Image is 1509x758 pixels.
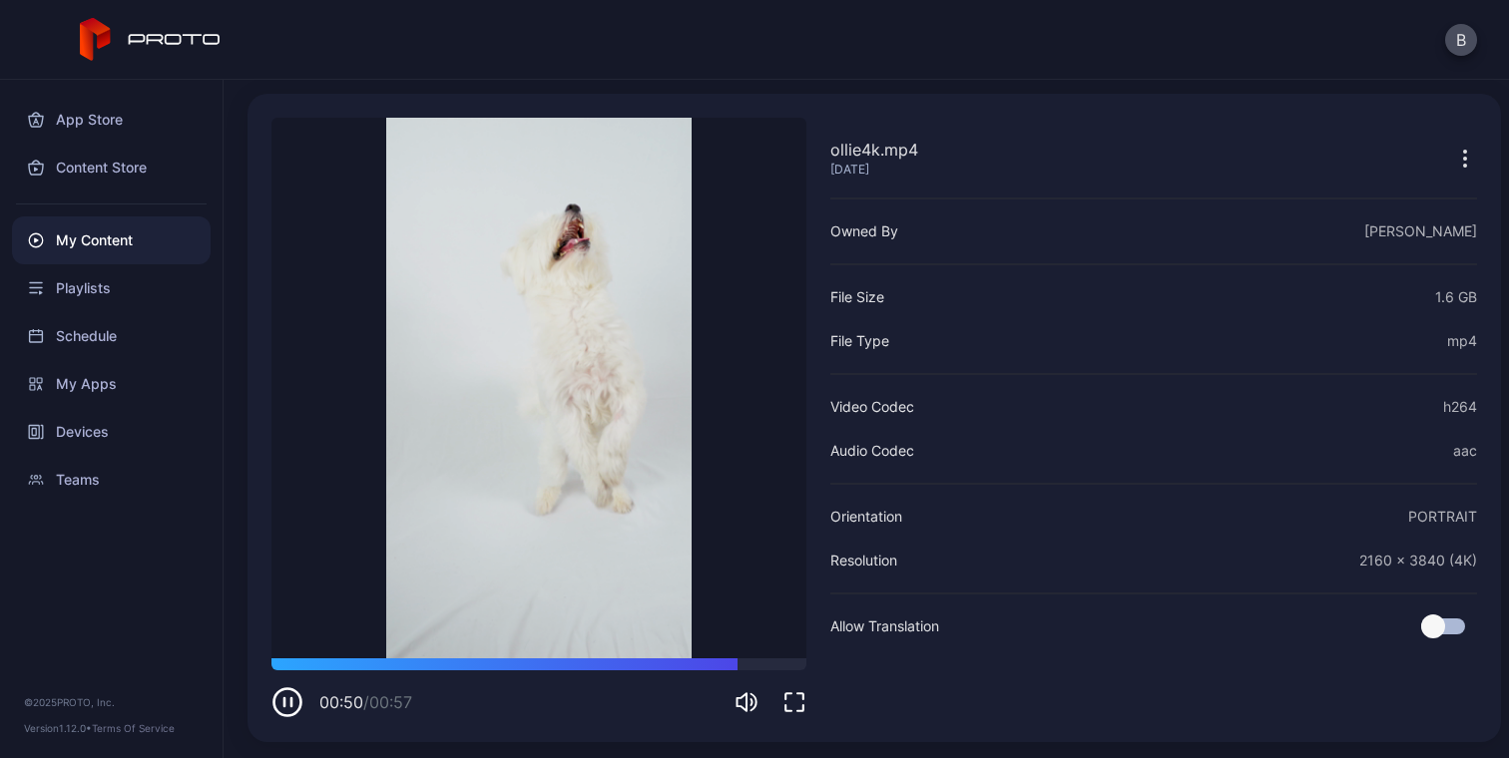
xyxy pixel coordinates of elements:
div: mp4 [1447,329,1477,353]
div: Resolution [830,549,897,572]
div: ollie4k.mp4 [830,138,918,162]
div: File Size [830,285,884,309]
div: aac [1453,439,1477,463]
a: Devices [12,408,211,456]
div: File Type [830,329,889,353]
div: 1.6 GB [1435,285,1477,309]
div: PORTRAIT [1408,505,1477,529]
div: h264 [1443,395,1477,419]
div: Video Codec [830,395,914,419]
span: Version 1.12.0 • [24,722,92,734]
a: My Apps [12,360,211,408]
button: B [1445,24,1477,56]
div: 00:50 [319,690,412,714]
a: App Store [12,96,211,144]
a: Content Store [12,144,211,191]
a: Teams [12,456,211,504]
a: Schedule [12,312,211,360]
div: Orientation [830,505,902,529]
div: 2160 x 3840 (4K) [1359,549,1477,572]
div: [PERSON_NAME] [1364,219,1477,243]
a: Playlists [12,264,211,312]
div: Owned By [830,219,898,243]
video: Sorry, your browser doesn‘t support embedded videos [271,118,806,658]
div: Audio Codec [830,439,914,463]
div: © 2025 PROTO, Inc. [24,694,199,710]
a: Terms Of Service [92,722,175,734]
span: / 00:57 [363,692,412,712]
a: My Content [12,216,211,264]
div: Allow Translation [830,614,939,638]
div: [DATE] [830,162,918,178]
